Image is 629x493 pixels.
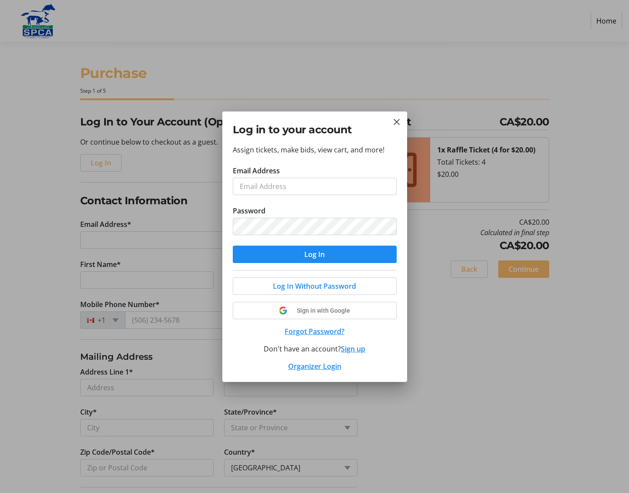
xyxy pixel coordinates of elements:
button: Log In [233,246,397,263]
label: Password [233,206,265,216]
button: Log In Without Password [233,277,397,295]
label: Email Address [233,165,280,176]
div: Don't have an account? [233,344,397,354]
h2: Log in to your account [233,122,397,138]
a: Organizer Login [288,361,341,371]
p: Assign tickets, make bids, view cart, and more! [233,145,397,155]
span: Log In Without Password [273,281,356,291]
button: Sign up [341,344,365,354]
span: Sign in with Google [297,307,350,314]
button: Sign in with Google [233,302,397,319]
button: Close [391,117,402,127]
button: Forgot Password? [233,326,397,337]
input: Email Address [233,178,397,195]
span: Log In [304,249,325,260]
